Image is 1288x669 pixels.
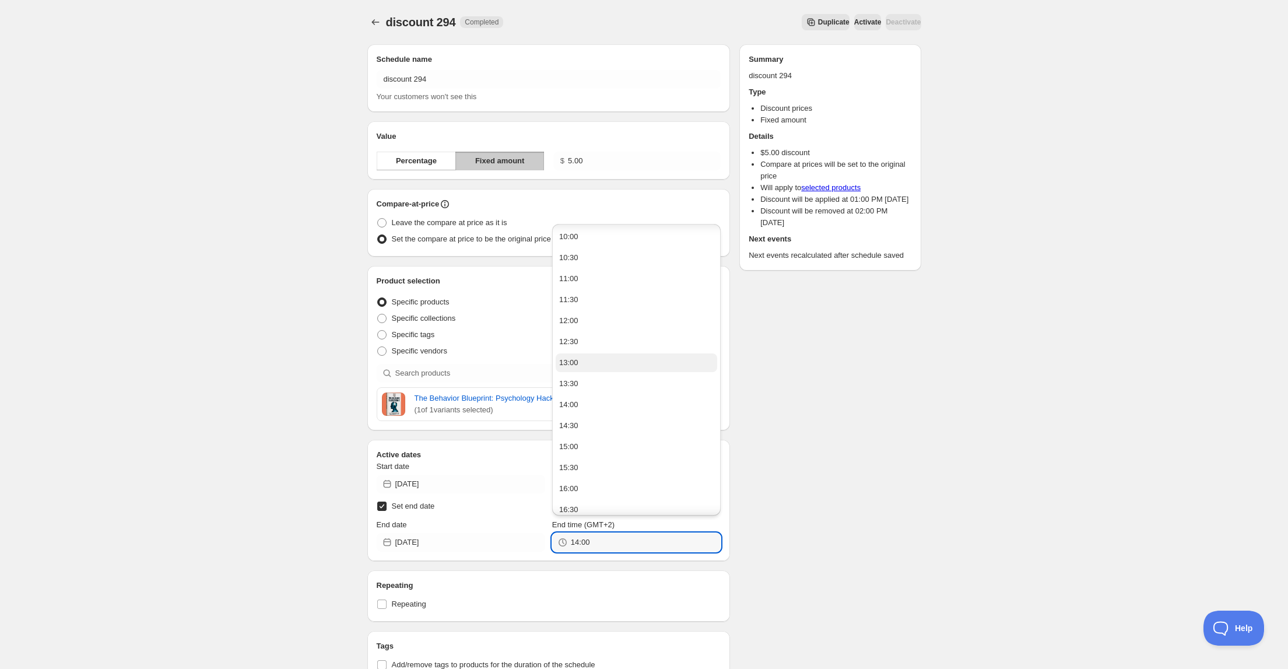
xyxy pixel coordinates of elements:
[818,17,850,27] span: Duplicate
[392,218,507,227] span: Leave the compare at price as it is
[392,502,435,510] span: Set end date
[377,580,721,591] h2: Repeating
[760,147,911,159] li: $ 5.00 discount
[392,330,435,339] span: Specific tags
[377,54,721,65] h2: Schedule name
[377,640,721,652] h2: Tags
[377,520,407,529] span: End date
[392,660,595,669] span: Add/remove tags to products for the duration of the schedule
[760,194,911,205] li: Discount will be applied at 01:00 PM [DATE]
[760,114,911,126] li: Fixed amount
[552,520,615,529] span: End time (GMT+2)
[559,273,578,285] div: 11:00
[556,227,717,246] button: 10:00
[556,353,717,372] button: 13:00
[465,17,499,27] span: Completed
[556,290,717,309] button: 11:30
[559,231,578,243] div: 10:00
[556,332,717,351] button: 12:30
[392,600,426,608] span: Repeating
[377,131,721,142] h2: Value
[392,346,447,355] span: Specific vendors
[377,198,440,210] h2: Compare-at-price
[392,297,450,306] span: Specific products
[556,395,717,414] button: 14:00
[392,234,551,243] span: Set the compare at price to be the original price
[559,420,578,432] div: 14:30
[559,504,578,516] div: 16:30
[559,441,578,453] div: 15:00
[377,449,721,461] h2: Active dates
[556,458,717,477] button: 15:30
[854,17,882,27] span: Activate
[556,416,717,435] button: 14:30
[749,54,911,65] h2: Summary
[377,152,457,170] button: Percentage
[1203,611,1265,646] iframe: Toggle Customer Support
[556,311,717,330] button: 12:00
[377,92,477,101] span: Your customers won't see this
[802,14,850,30] button: Secondary action label
[556,248,717,267] button: 10:30
[559,336,578,348] div: 12:30
[367,14,384,30] button: Schedules
[560,156,564,165] span: $
[455,152,543,170] button: Fixed amount
[377,462,409,471] span: Start date
[760,182,911,194] li: Will apply to
[760,103,911,114] li: Discount prices
[415,404,661,416] span: ( 1 of 1 variants selected)
[854,14,882,30] button: Activate
[559,357,578,369] div: 13:00
[559,483,578,495] div: 16:00
[749,233,911,245] h2: Next events
[556,269,717,288] button: 11:00
[749,86,911,98] h2: Type
[559,315,578,327] div: 12:00
[382,393,405,416] img: Cover image of The Behavior Blueprint: Psychology Hacks for Everyday Power by Tyler Andrew Cole -...
[556,437,717,456] button: 15:00
[386,16,456,29] span: discount 294
[556,500,717,519] button: 16:30
[760,159,911,182] li: Compare at prices will be set to the original price
[559,378,578,390] div: 13:30
[377,275,721,287] h2: Product selection
[801,183,861,192] a: selected products
[749,70,911,82] p: discount 294
[395,364,692,383] input: Search products
[760,205,911,229] li: Discount will be removed at 02:00 PM [DATE]
[556,479,717,498] button: 16:00
[559,462,578,474] div: 15:30
[415,393,661,404] a: The Behavior Blueprint: Psychology Hacks for Everyday Power
[749,131,911,142] h2: Details
[559,294,578,306] div: 11:30
[559,399,578,411] div: 14:00
[559,252,578,264] div: 10:30
[392,314,456,323] span: Specific collections
[556,374,717,393] button: 13:30
[396,155,437,167] span: Percentage
[749,250,911,261] p: Next events recalculated after schedule saved
[475,155,525,167] span: Fixed amount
